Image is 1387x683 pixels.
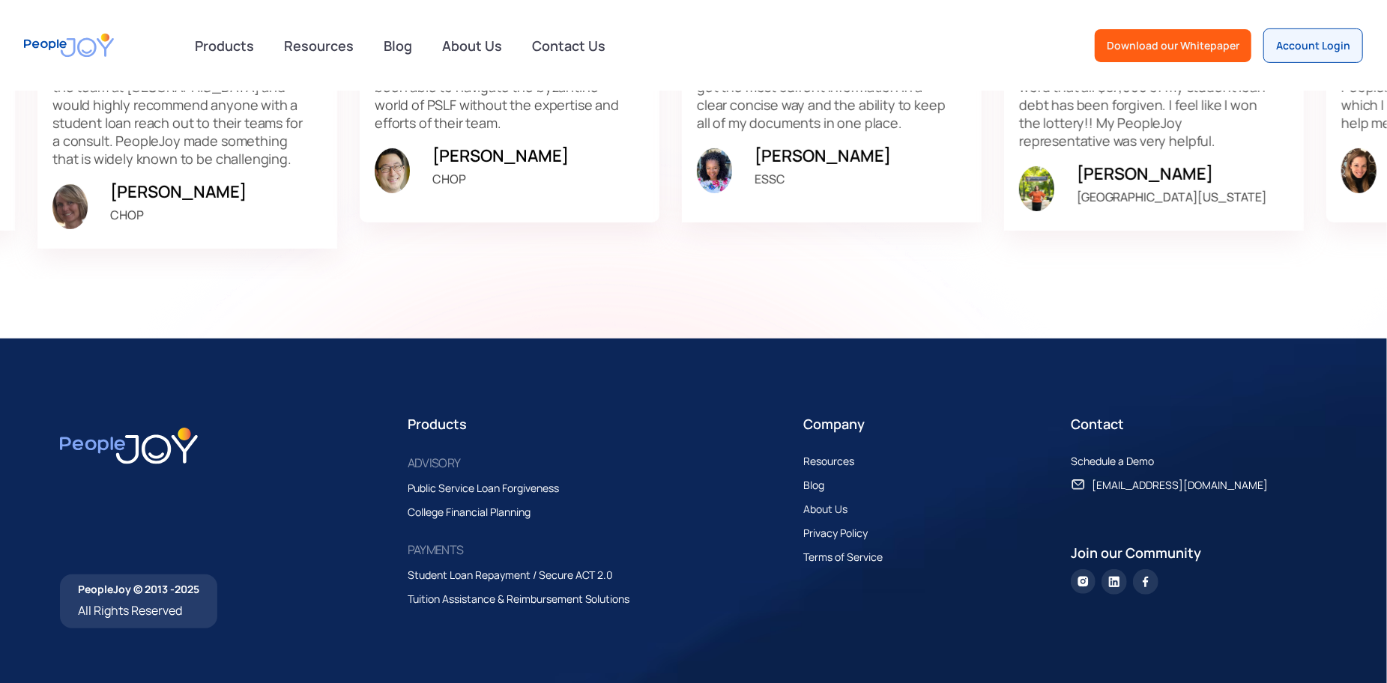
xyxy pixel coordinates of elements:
[803,413,1060,434] div: Company
[1107,38,1239,53] div: Download our Whitepaper
[110,180,322,204] div: [PERSON_NAME]
[803,524,868,542] div: Privacy Policy
[1095,29,1251,62] a: Download our Whitepaper
[1276,38,1350,53] div: Account Login
[78,582,199,597] div: PeopleJoy © 2013 -
[1019,60,1274,150] p: I am thrilled to share that I just received word that all $87,000 of my student loan debt has bee...
[375,60,629,132] p: PeopleJoy really works! I would not have been able to navigate the byzantine world of PSLF withou...
[110,204,322,226] p: CHOP
[1071,542,1327,563] div: Join our Community
[803,476,839,494] a: Blog
[1077,162,1289,186] div: [PERSON_NAME]
[408,479,559,497] div: Public Service Loan Forgiveness
[755,168,967,190] p: ESSC
[433,29,511,62] a: About Us
[408,590,645,608] a: Tuition Assistance & Reimbursement Solutions
[408,452,461,473] div: ADVISORY
[24,24,114,67] a: home
[803,548,883,566] div: Terms of Service
[408,566,629,584] a: Student Loan Repayment / Secure ACT 2.0
[1263,28,1363,63] a: Account Login
[52,60,307,168] p: Words cannot express my gratitude for the team at [GEOGRAPHIC_DATA] and would highly recommend an...
[803,452,854,470] div: Resources
[697,60,952,132] p: “PeopleJoy provided a place for me to get the most current information in a clear concise way and...
[78,600,199,621] div: All Rights Reserved
[803,524,883,542] a: Privacy Policy
[1071,452,1169,470] a: Schedule a Demo
[1077,186,1289,208] p: [GEOGRAPHIC_DATA][US_STATE]
[523,29,614,62] a: Contact Us
[408,566,614,584] div: Student Loan Repayment / Secure ACT 2.0
[432,168,644,190] p: CHOP
[1071,476,1283,494] a: [EMAIL_ADDRESS][DOMAIN_NAME]
[175,582,199,596] span: 2025
[432,144,644,168] div: [PERSON_NAME]
[1071,452,1154,470] div: Schedule a Demo
[1092,476,1268,494] div: [EMAIL_ADDRESS][DOMAIN_NAME]
[186,31,263,61] div: Products
[408,413,791,434] div: Products
[803,452,869,470] a: Resources
[803,500,847,518] div: About Us
[408,590,630,608] div: Tuition Assistance & Reimbursement Solutions
[408,503,531,521] div: College Financial Planning
[408,479,574,497] a: Public Service Loan Forgiveness
[1071,413,1327,434] div: Contact
[375,29,421,62] a: Blog
[275,29,363,62] a: Resources
[755,144,967,168] div: [PERSON_NAME]
[408,503,546,521] a: College Financial Planning
[803,548,898,566] a: Terms of Service
[803,500,862,518] a: About Us
[803,476,824,494] div: Blog
[408,539,464,560] div: PAYMENTS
